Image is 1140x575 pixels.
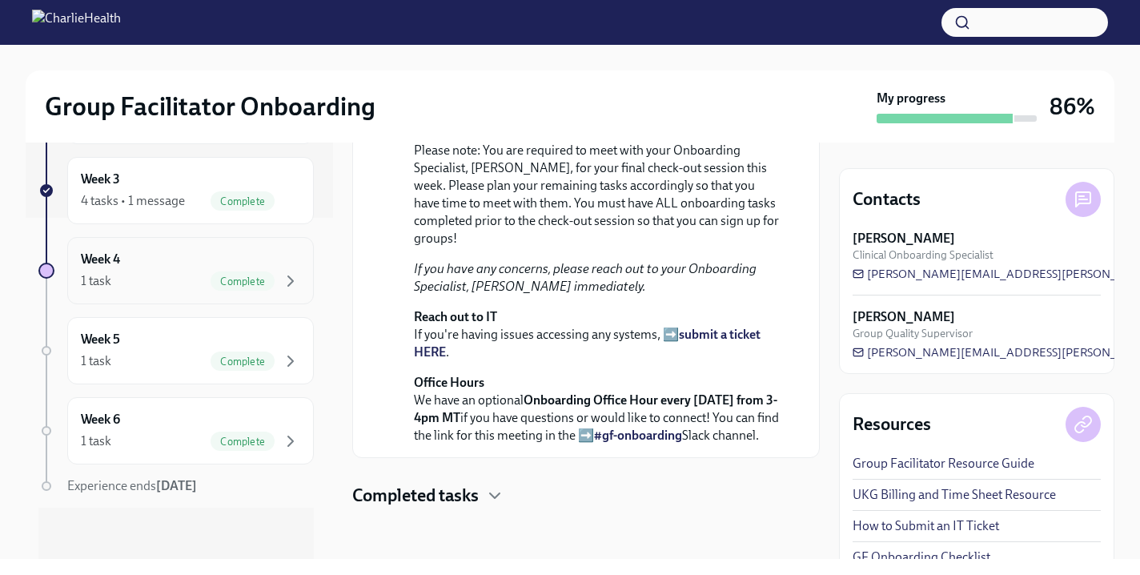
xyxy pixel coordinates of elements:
div: 1 task [81,432,111,450]
h6: Week 6 [81,411,120,428]
h4: Completed tasks [352,484,479,508]
img: CharlieHealth [32,10,121,35]
div: 4 tasks • 1 message [81,192,185,210]
div: Completed tasks [352,484,820,508]
p: We have an optional if you have questions or would like to connect! You can find the link for thi... [414,374,781,444]
a: UKG Billing and Time Sheet Resource [853,486,1056,504]
a: Week 41 taskComplete [38,237,314,304]
strong: [PERSON_NAME] [853,308,955,326]
strong: Office Hours [414,375,484,390]
span: Complete [211,436,275,448]
a: How to Submit an IT Ticket [853,517,999,535]
h3: 86% [1050,92,1095,121]
h2: Group Facilitator Onboarding [45,90,375,123]
a: Week 34 tasks • 1 messageComplete [38,157,314,224]
span: Experience ends [67,478,197,493]
span: Complete [211,275,275,287]
h6: Week 3 [81,171,120,188]
span: Complete [211,356,275,368]
span: Clinical Onboarding Specialist [853,247,993,263]
strong: Reach out to IT [414,309,497,324]
strong: Onboarding Office Hour every [DATE] from 3-4pm MT [414,392,777,425]
a: Group Facilitator Resource Guide [853,455,1034,472]
h4: Resources [853,412,931,436]
strong: My progress [877,90,945,107]
p: Please note: You are required to meet with your Onboarding Specialist, [PERSON_NAME], for your fi... [414,142,781,247]
div: 1 task [81,272,111,290]
h4: Contacts [853,187,921,211]
strong: [DATE] [156,478,197,493]
p: If you're having issues accessing any systems, ➡️ . [414,308,781,361]
h6: Week 4 [81,251,120,268]
a: #gf-onboarding [594,428,682,443]
div: 1 task [81,352,111,370]
a: Week 61 taskComplete [38,397,314,464]
span: Complete [211,195,275,207]
span: Group Quality Supervisor [853,326,973,341]
a: Week 51 taskComplete [38,317,314,384]
strong: [PERSON_NAME] [853,230,955,247]
em: If you have any concerns, please reach out to your Onboarding Specialist, [PERSON_NAME] immediately. [414,261,757,294]
h6: Week 5 [81,331,120,348]
a: GF Onboarding Checklist [853,549,990,566]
